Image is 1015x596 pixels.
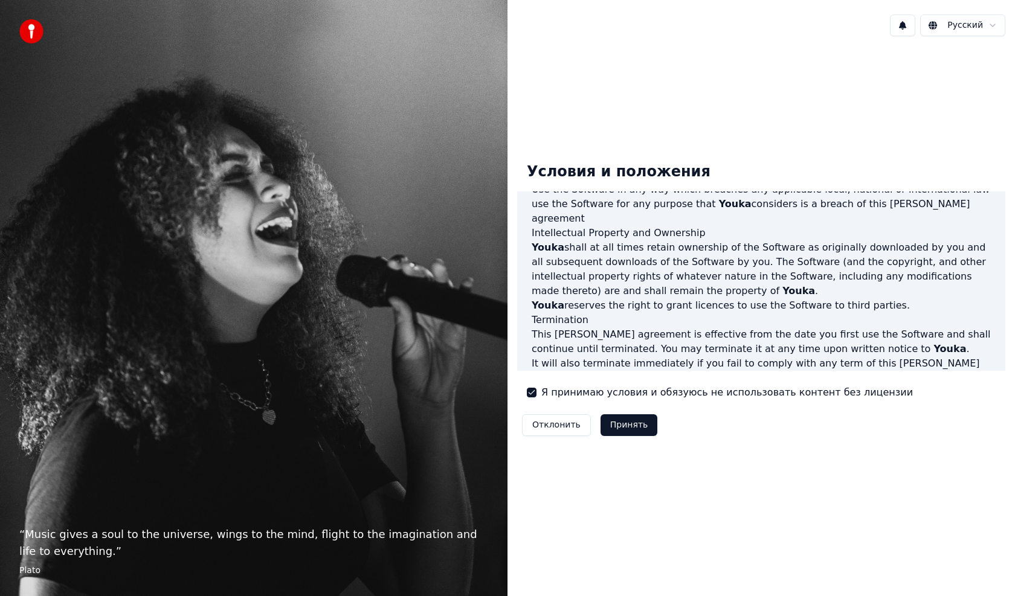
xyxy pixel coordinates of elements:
[532,327,991,356] p: This [PERSON_NAME] agreement is effective from the date you first use the Software and shall cont...
[532,300,564,311] span: Youka
[601,414,658,436] button: Принять
[532,242,564,253] span: Youka
[532,226,991,240] h3: Intellectual Property and Ownership
[532,356,991,429] p: It will also terminate immediately if you fail to comply with any term of this [PERSON_NAME] agre...
[532,240,991,298] p: shall at all times retain ownership of the Software as originally downloaded by you and all subse...
[541,385,913,400] label: Я принимаю условия и обязуюсь не использовать контент без лицензии
[532,197,991,226] li: use the Software for any purpose that considers is a breach of this [PERSON_NAME] agreement
[532,298,991,313] p: reserves the right to grant licences to use the Software to third parties.
[19,19,43,43] img: youka
[522,414,591,436] button: Отклонить
[934,343,967,354] span: Youka
[782,285,815,296] span: Youka
[719,198,752,210] span: Youka
[19,565,488,577] footer: Plato
[532,313,991,327] h3: Termination
[19,526,488,560] p: “ Music gives a soul to the universe, wings to the mind, flight to the imagination and life to ev...
[517,153,720,191] div: Условия и положения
